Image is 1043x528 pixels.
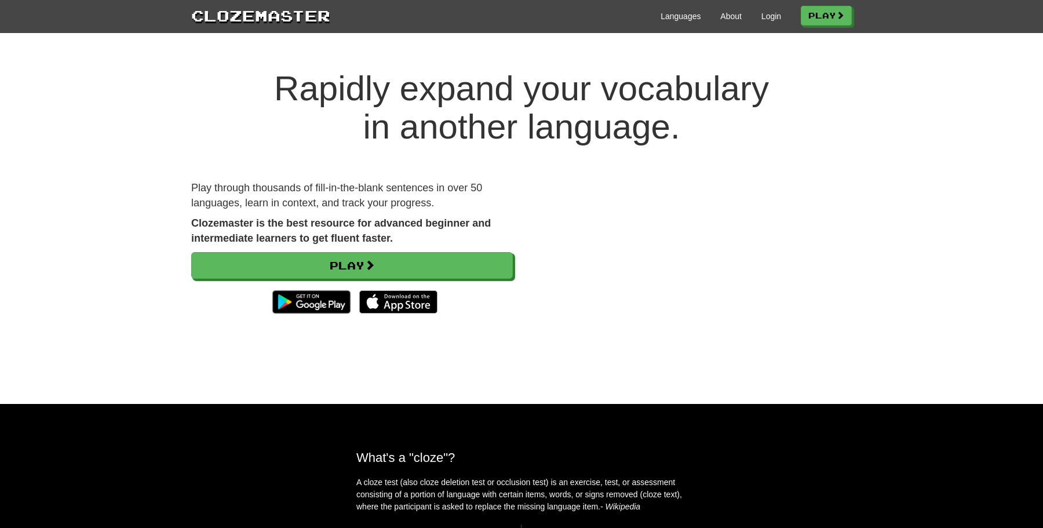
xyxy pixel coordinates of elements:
[191,5,330,26] a: Clozemaster
[661,10,701,22] a: Languages
[600,502,640,511] em: - Wikipedia
[801,6,852,26] a: Play
[191,252,513,279] a: Play
[267,285,356,319] img: Get it on Google Play
[359,290,437,314] img: Download_on_the_App_Store_Badge_US-UK_135x40-25178aeef6eb6b83b96f5f2d004eda3bffbb37122de64afbaef7...
[720,10,742,22] a: About
[191,217,491,244] strong: Clozemaster is the best resource for advanced beginner and intermediate learners to get fluent fa...
[356,450,687,465] h2: What's a "cloze"?
[191,181,513,210] p: Play through thousands of fill-in-the-blank sentences in over 50 languages, learn in context, and...
[761,10,781,22] a: Login
[356,476,687,513] p: A cloze test (also cloze deletion test or occlusion test) is an exercise, test, or assessment con...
